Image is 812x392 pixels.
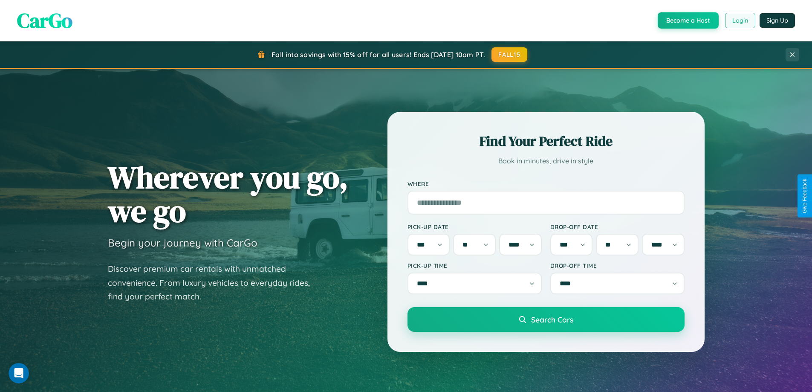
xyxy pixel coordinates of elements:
span: Search Cars [531,315,573,324]
button: Search Cars [407,307,685,332]
label: Drop-off Time [550,262,685,269]
span: Fall into savings with 15% off for all users! Ends [DATE] 10am PT. [272,50,485,59]
button: Login [725,13,755,28]
span: CarGo [17,6,72,35]
p: Book in minutes, drive in style [407,155,685,167]
label: Where [407,180,685,187]
iframe: Intercom live chat [9,363,29,383]
button: Sign Up [760,13,795,28]
button: Become a Host [658,12,719,29]
div: Give Feedback [802,179,808,213]
label: Pick-up Time [407,262,542,269]
h2: Find Your Perfect Ride [407,132,685,151]
label: Pick-up Date [407,223,542,230]
h3: Begin your journey with CarGo [108,236,257,249]
p: Discover premium car rentals with unmatched convenience. From luxury vehicles to everyday rides, ... [108,262,321,304]
label: Drop-off Date [550,223,685,230]
h1: Wherever you go, we go [108,160,348,228]
button: FALL15 [491,47,527,62]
